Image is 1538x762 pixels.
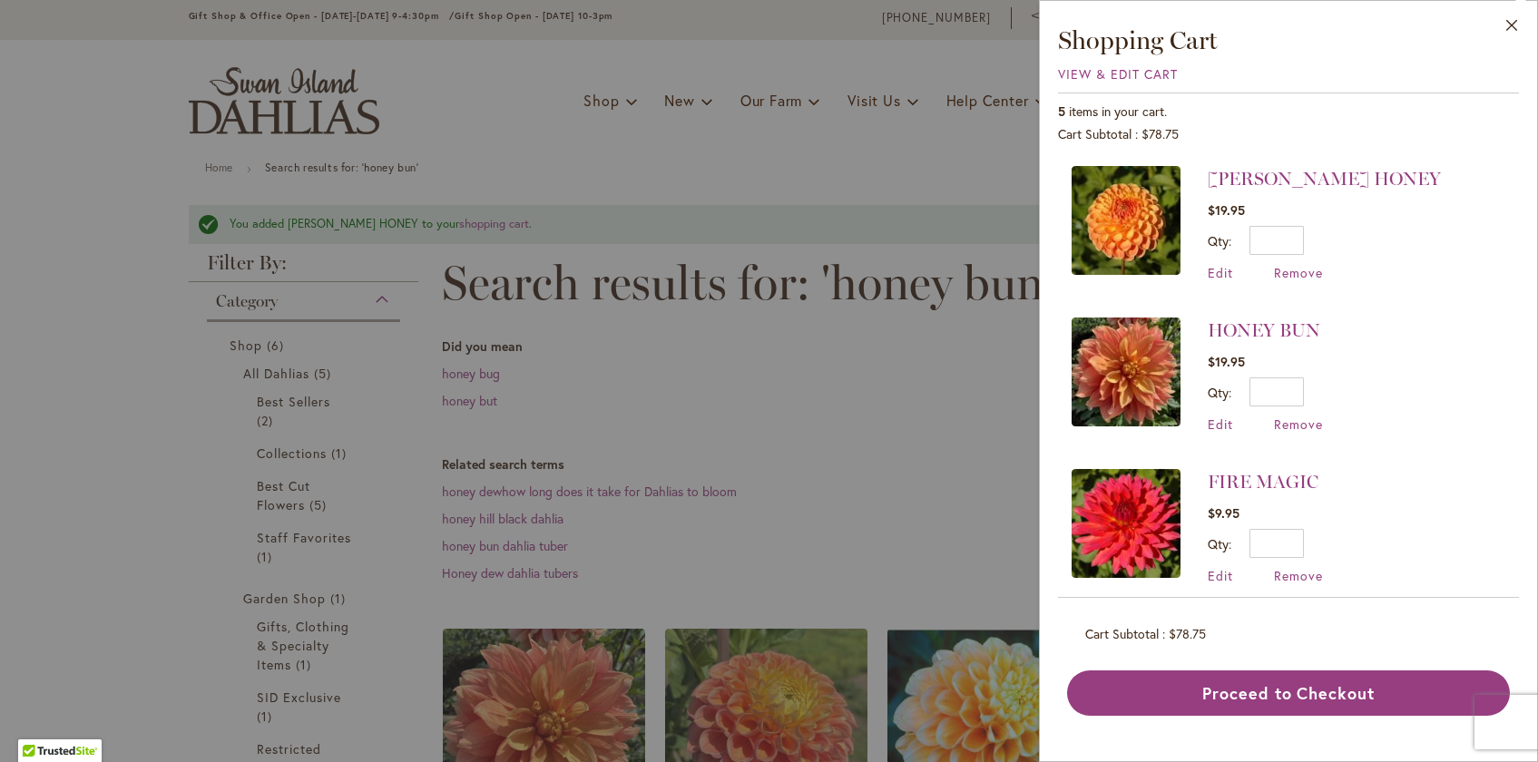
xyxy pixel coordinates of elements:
[1072,166,1180,281] a: CRICHTON HONEY
[1208,353,1245,370] span: $19.95
[1169,625,1206,642] span: $78.75
[1208,232,1231,249] label: Qty
[1072,166,1180,275] img: CRICHTON HONEY
[1058,24,1218,55] span: Shopping Cart
[1274,567,1323,584] span: Remove
[1208,535,1231,552] label: Qty
[1208,471,1318,493] a: FIRE MAGIC
[14,698,64,748] iframe: Launch Accessibility Center
[1072,317,1180,433] a: HONEY BUN
[1208,415,1233,433] a: Edit
[1141,125,1179,142] span: $78.75
[1067,670,1510,716] button: Proceed to Checkout
[1208,264,1233,281] a: Edit
[1208,384,1231,401] label: Qty
[1085,625,1159,642] span: Cart Subtotal
[847,91,900,110] span: Visit Us
[1058,125,1131,142] span: Cart Subtotal
[1058,103,1065,120] span: 5
[1072,469,1180,578] img: FIRE MAGIC
[1069,103,1167,120] span: items in your cart.
[664,91,694,110] span: New
[1208,201,1245,219] span: $19.95
[1274,415,1323,433] a: Remove
[1072,317,1180,426] img: HONEY BUN
[1208,504,1239,522] span: $9.95
[946,91,1029,110] span: Help Center
[1072,469,1180,584] a: FIRE MAGIC
[1274,264,1323,281] a: Remove
[740,91,802,110] span: Our Farm
[1208,567,1233,584] a: Edit
[1208,168,1441,190] a: [PERSON_NAME] HONEY
[583,91,619,110] span: Shop
[1208,319,1320,341] a: HONEY BUN
[1058,65,1178,83] a: View & Edit Cart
